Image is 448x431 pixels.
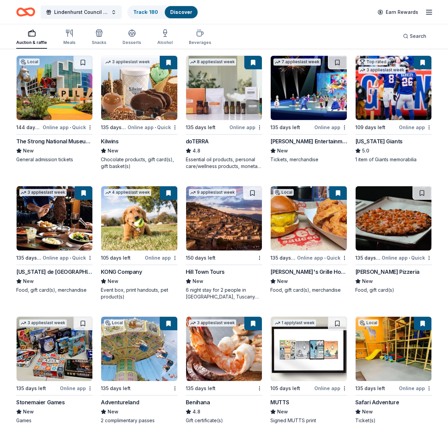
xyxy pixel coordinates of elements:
[186,137,209,145] div: doTERRA
[189,189,236,196] div: 9 applies last week
[101,55,177,170] a: Image for Kilwins3 applieslast week135 days leftOnline app•QuickKilwinsNewChocolate products, gif...
[101,417,177,424] div: 2 complimentary passes
[157,26,173,49] button: Alcohol
[23,408,34,416] span: New
[362,147,369,155] span: 5.0
[101,287,177,300] div: Event box, print handouts, pet product(s)
[101,186,177,300] a: Image for KONG Company4 applieslast week105 days leftOnline appKONG CompanyNewEvent box, print ha...
[399,123,432,131] div: Online app
[186,55,262,170] a: Image for doTERRA8 applieslast week135 days leftOnline appdoTERRA4.8Essential oil products, perso...
[101,268,142,276] div: KONG Company
[101,398,139,406] div: Adventureland
[270,287,347,293] div: Food, gift card(s), merchandise
[16,417,93,424] div: Games
[398,29,432,43] button: Search
[16,316,93,424] a: Image for Stonemaier Games3 applieslast week135 days leftOnline appStonemaier GamesNewGames
[277,147,288,155] span: New
[101,56,177,120] img: Image for Kilwins
[270,123,300,131] div: 135 days left
[273,319,316,327] div: 1 apply last week
[157,40,173,45] div: Alcohol
[374,6,422,18] a: Earn Rewards
[16,55,93,163] a: Image for The Strong National Museum of PlayLocal144 days leftOnline app•QuickThe Strong National...
[43,254,93,262] div: Online app Quick
[101,317,177,381] img: Image for Adventureland
[155,125,156,130] span: •
[16,4,35,20] a: Home
[271,317,346,381] img: Image for MUTTS
[193,408,200,416] span: 4.8
[104,319,124,326] div: Local
[101,137,118,145] div: Kilwins
[270,268,347,276] div: [PERSON_NAME]'s Grille House & Sports Bar
[101,123,126,131] div: 135 days left
[127,5,198,19] button: Track· 180Discover
[92,40,106,45] div: Snacks
[17,56,92,120] img: Image for The Strong National Museum of Play
[186,254,216,262] div: 150 days left
[92,26,106,49] button: Snacks
[410,32,426,40] span: Search
[186,317,262,381] img: Image for Benihana
[271,186,346,250] img: Image for Arooga's Grille House & Sports Bar
[63,26,75,49] button: Meals
[104,58,151,66] div: 3 applies last week
[17,317,92,381] img: Image for Stonemaier Games
[355,316,432,424] a: Image for Safari AdventureLocal135 days leftOnline appSafari AdventureNewTicket(s)
[122,40,141,45] div: Desserts
[186,186,262,250] img: Image for Hill Town Tours
[101,254,131,262] div: 105 days left
[23,147,34,155] span: New
[19,189,67,196] div: 3 applies last week
[362,277,373,285] span: New
[101,156,177,170] div: Chocolate products, gift card(s), gift basket(s)
[16,398,65,406] div: Stonemaier Games
[355,156,432,163] div: 1 item of Giants memorabilia
[186,384,216,392] div: 135 days left
[358,319,379,326] div: Local
[145,254,178,262] div: Online app
[16,137,93,145] div: The Strong National Museum of Play
[186,123,216,131] div: 135 days left
[122,26,141,49] button: Desserts
[271,56,346,120] img: Image for Feld Entertainment
[17,186,92,250] img: Image for Texas de Brazil
[101,186,177,250] img: Image for KONG Company
[43,123,93,131] div: Online app Quick
[193,277,203,285] span: New
[108,147,118,155] span: New
[270,316,347,424] a: Image for MUTTS1 applylast week105 days leftOnline appMUTTSNewSigned MUTTS print
[104,189,151,196] div: 4 applies last week
[186,316,262,424] a: Image for Benihana3 applieslast week135 days leftBenihana4.8Gift certificate(s)
[186,398,210,406] div: Benihana
[19,58,40,65] div: Local
[16,26,47,49] button: Auction & raffle
[186,268,225,276] div: Hill Town Tours
[16,268,93,276] div: [US_STATE] de [GEOGRAPHIC_DATA]
[23,277,34,285] span: New
[273,189,294,196] div: Local
[108,408,118,416] span: New
[60,384,93,392] div: Online app
[16,254,41,262] div: 135 days left
[16,384,46,392] div: 135 days left
[277,277,288,285] span: New
[297,254,347,262] div: Online app Quick
[355,137,403,145] div: [US_STATE] Giants
[186,156,262,170] div: Essential oil products, personal care/wellness products, monetary donations
[358,58,388,65] div: Top rated
[186,417,262,424] div: Gift certificate(s)
[189,26,211,49] button: Beverages
[186,56,262,120] img: Image for doTERRA
[362,408,373,416] span: New
[270,137,347,145] div: [PERSON_NAME] Entertainment
[128,123,178,131] div: Online app Quick
[19,319,67,327] div: 3 applies last week
[314,123,347,131] div: Online app
[355,186,432,293] a: Image for Pepe's Pizzeria135 days leftOnline app•Quick[PERSON_NAME] PizzeriaNewFood, gift card(s)
[355,55,432,163] a: Image for New York GiantsTop rated3 applieslast week109 days leftOnline app[US_STATE] Giants5.01 ...
[356,317,431,381] img: Image for Safari Adventure
[355,287,432,293] div: Food, gift card(s)
[108,277,118,285] span: New
[270,417,347,424] div: Signed MUTTS print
